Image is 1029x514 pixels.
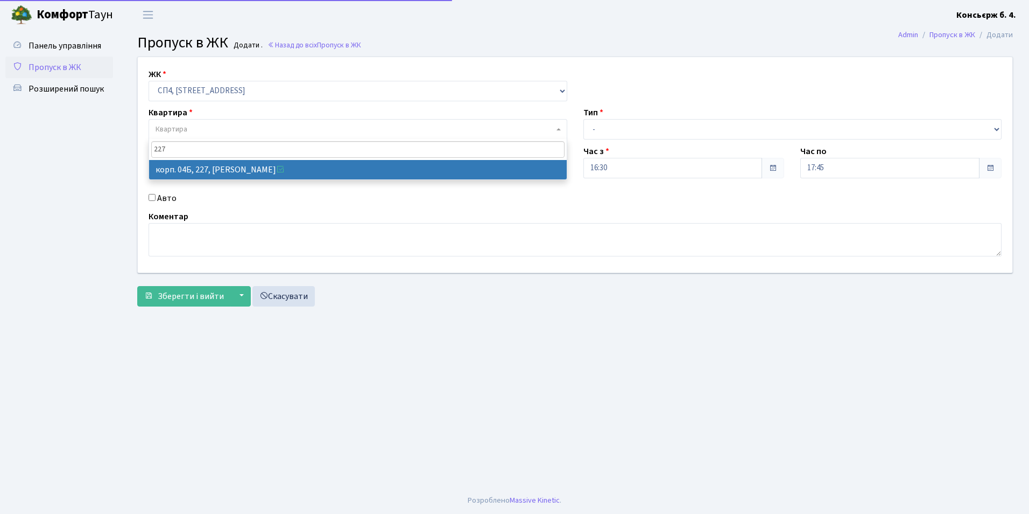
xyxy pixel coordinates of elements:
small: Додати . [231,41,263,50]
div: Розроблено . [468,495,561,506]
label: Тип [583,106,603,119]
label: Коментар [149,210,188,223]
li: корп. 04Б, 227, [PERSON_NAME] [149,160,567,179]
img: logo.png [11,4,32,26]
a: Пропуск в ЖК [5,57,113,78]
a: Розширений пошук [5,78,113,100]
a: Панель управління [5,35,113,57]
b: Комфорт [37,6,88,23]
span: Таун [37,6,113,24]
a: Назад до всіхПропуск в ЖК [267,40,361,50]
button: Переключити навігацію [135,6,161,24]
a: Admin [898,29,918,40]
li: Додати [975,29,1013,41]
label: Час з [583,145,609,158]
b: Консьєрж б. 4. [956,9,1016,21]
button: Зберегти і вийти [137,286,231,307]
span: Квартира [156,124,187,135]
span: Панель управління [29,40,101,52]
nav: breadcrumb [882,24,1029,46]
label: Авто [157,192,177,205]
span: Пропуск в ЖК [317,40,361,50]
label: Час по [800,145,827,158]
label: Квартира [149,106,193,119]
a: Пропуск в ЖК [929,29,975,40]
a: Консьєрж б. 4. [956,9,1016,22]
span: Пропуск в ЖК [29,61,81,73]
span: Пропуск в ЖК [137,32,228,53]
span: Зберегти і вийти [158,290,224,302]
a: Massive Kinetic [510,495,560,506]
label: ЖК [149,68,166,81]
span: Розширений пошук [29,83,104,95]
a: Скасувати [252,286,315,307]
